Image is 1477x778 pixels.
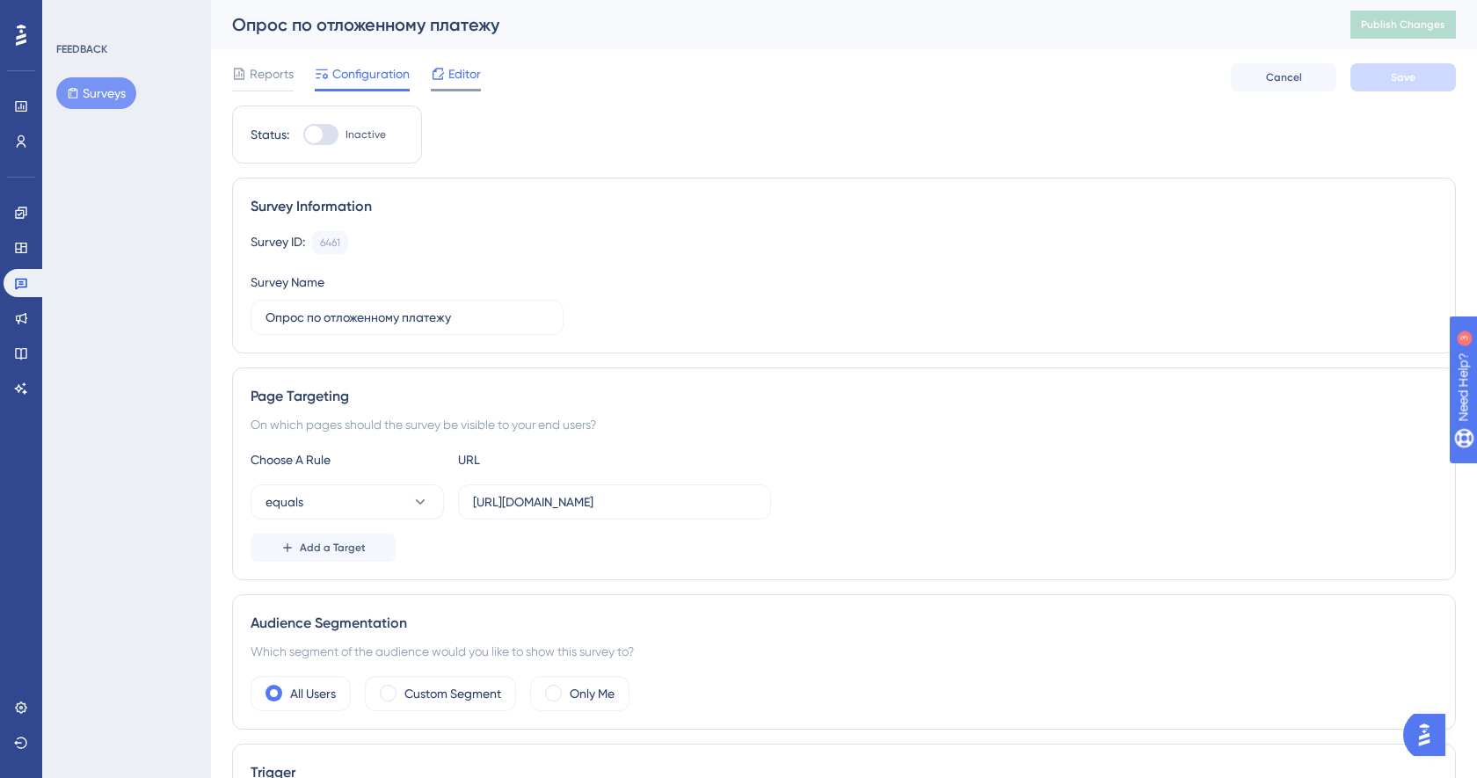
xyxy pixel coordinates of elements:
[251,534,396,562] button: Add a Target
[232,12,1306,37] div: Опрос по отложенному платежу
[266,491,303,513] span: equals
[1350,63,1456,91] button: Save
[251,124,289,145] div: Status:
[251,196,1437,217] div: Survey Information
[473,492,756,512] input: yourwebsite.com/path
[251,272,324,293] div: Survey Name
[290,683,336,704] label: All Users
[251,484,444,520] button: equals
[251,449,444,470] div: Choose A Rule
[570,683,615,704] label: Only Me
[1266,70,1302,84] span: Cancel
[251,414,1437,435] div: On which pages should the survey be visible to your end users?
[320,236,340,250] div: 6461
[56,42,107,56] div: FEEDBACK
[266,308,549,327] input: Type your Survey name
[1391,70,1415,84] span: Save
[1231,63,1336,91] button: Cancel
[56,77,136,109] button: Surveys
[346,127,386,142] span: Inactive
[1403,709,1456,761] iframe: UserGuiding AI Assistant Launcher
[41,4,110,25] span: Need Help?
[251,386,1437,407] div: Page Targeting
[122,9,127,23] div: 3
[251,613,1437,634] div: Audience Segmentation
[1350,11,1456,39] button: Publish Changes
[300,541,366,555] span: Add a Target
[458,449,651,470] div: URL
[1361,18,1445,32] span: Publish Changes
[332,63,410,84] span: Configuration
[404,683,501,704] label: Custom Segment
[448,63,481,84] span: Editor
[250,63,294,84] span: Reports
[251,641,1437,662] div: Which segment of the audience would you like to show this survey to?
[251,231,305,254] div: Survey ID:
